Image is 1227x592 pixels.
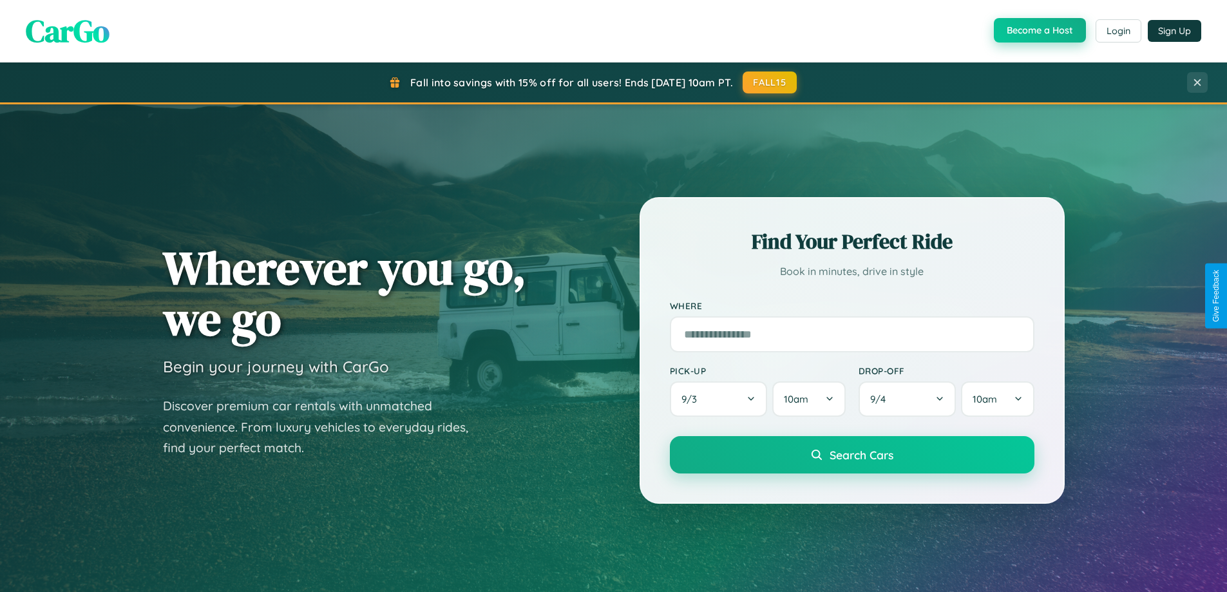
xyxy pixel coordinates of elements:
[670,227,1034,256] h2: Find Your Perfect Ride
[670,436,1034,473] button: Search Cars
[859,365,1034,376] label: Drop-off
[973,393,997,405] span: 10am
[410,76,733,89] span: Fall into savings with 15% off for all users! Ends [DATE] 10am PT.
[163,357,389,376] h3: Begin your journey with CarGo
[784,393,808,405] span: 10am
[743,72,797,93] button: FALL15
[163,242,526,344] h1: Wherever you go, we go
[670,381,768,417] button: 9/3
[681,393,703,405] span: 9 / 3
[830,448,893,462] span: Search Cars
[994,18,1086,43] button: Become a Host
[670,365,846,376] label: Pick-up
[26,10,109,52] span: CarGo
[670,300,1034,311] label: Where
[961,381,1034,417] button: 10am
[670,262,1034,281] p: Book in minutes, drive in style
[1212,270,1221,322] div: Give Feedback
[859,381,956,417] button: 9/4
[1096,19,1141,43] button: Login
[163,396,485,459] p: Discover premium car rentals with unmatched convenience. From luxury vehicles to everyday rides, ...
[1148,20,1201,42] button: Sign Up
[870,393,892,405] span: 9 / 4
[772,381,845,417] button: 10am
